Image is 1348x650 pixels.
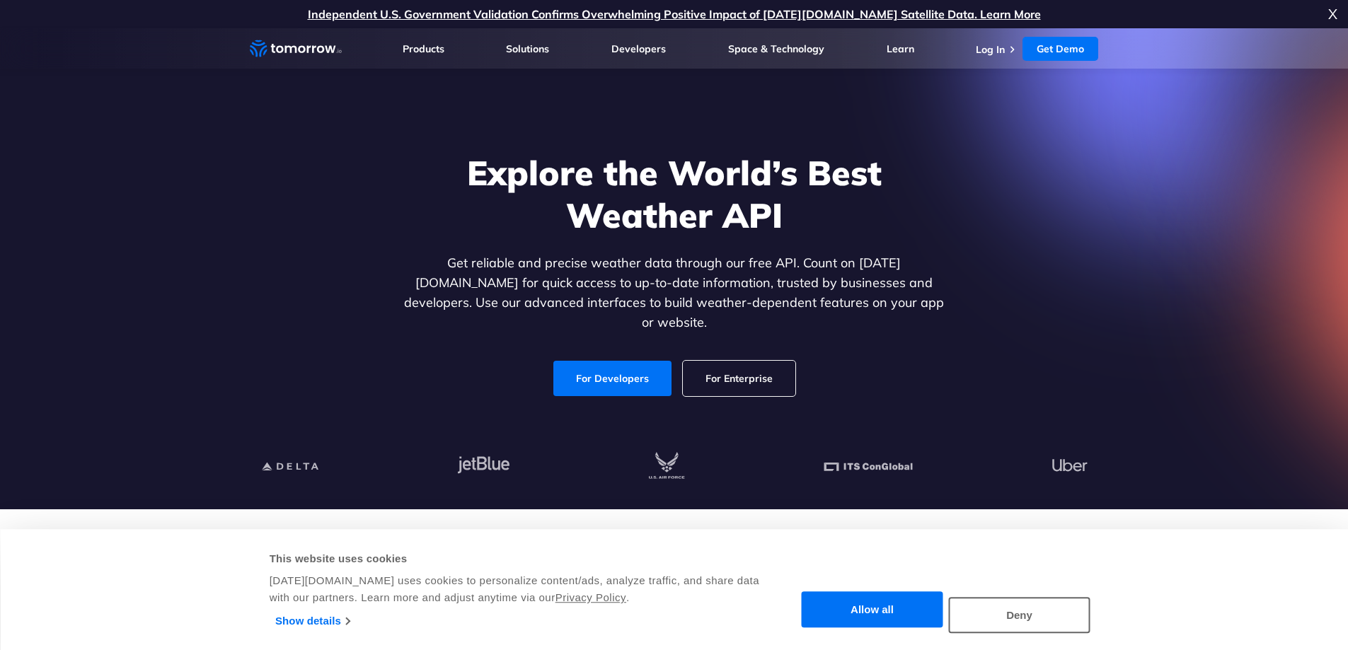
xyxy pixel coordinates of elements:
a: Space & Technology [728,42,824,55]
div: This website uses cookies [270,550,761,567]
button: Allow all [802,592,943,628]
a: Independent U.S. Government Validation Confirms Overwhelming Positive Impact of [DATE][DOMAIN_NAM... [308,7,1041,21]
a: For Enterprise [683,361,795,396]
a: Get Demo [1022,37,1098,61]
a: Show details [275,610,350,632]
a: Home link [250,38,342,59]
a: Products [403,42,444,55]
p: Get reliable and precise weather data through our free API. Count on [DATE][DOMAIN_NAME] for quic... [401,253,947,332]
button: Deny [949,597,1090,633]
div: [DATE][DOMAIN_NAME] uses cookies to personalize content/ads, analyze traffic, and share data with... [270,572,761,606]
a: Privacy Policy [555,591,626,603]
a: For Developers [553,361,672,396]
a: Log In [976,43,1005,56]
a: Solutions [506,42,549,55]
h1: Explore the World’s Best Weather API [401,151,947,236]
a: Learn [887,42,914,55]
a: Developers [611,42,666,55]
